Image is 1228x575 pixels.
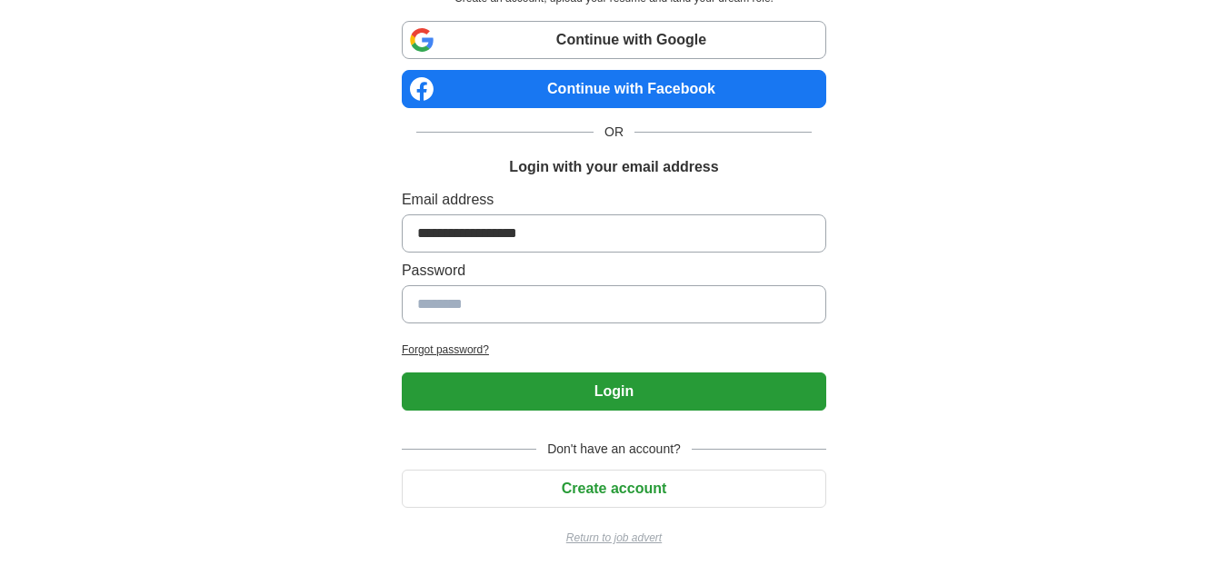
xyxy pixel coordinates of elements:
label: Email address [402,189,826,211]
span: Don't have an account? [536,440,692,459]
h1: Login with your email address [509,156,718,178]
button: Create account [402,470,826,508]
a: Forgot password? [402,342,826,358]
button: Login [402,372,826,411]
a: Create account [402,481,826,496]
a: Continue with Google [402,21,826,59]
a: Return to job advert [402,530,826,546]
a: Continue with Facebook [402,70,826,108]
span: OR [594,123,634,142]
label: Password [402,260,826,282]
